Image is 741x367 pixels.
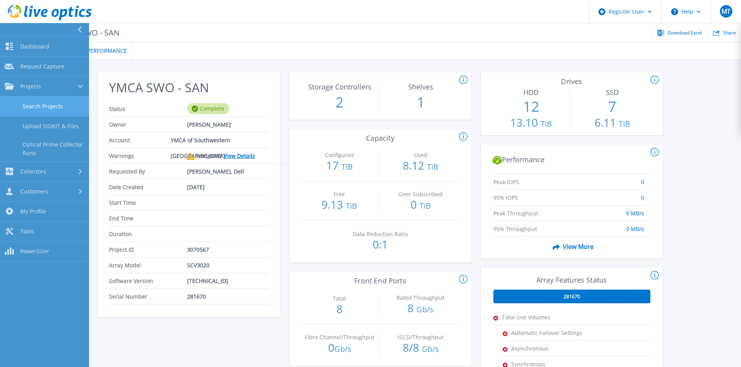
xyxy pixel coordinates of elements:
span: MT [721,8,730,14]
p: 2 [302,92,377,113]
span: [PERSON_NAME], Dell [187,164,244,179]
span: Serial Number [109,289,187,304]
p: 13.10 [493,117,569,129]
h2: Performance [493,156,651,165]
span: Project ID [109,242,187,257]
span: [PERSON_NAME] [187,117,231,132]
span: [DATE] [187,179,205,195]
span: TiB [427,161,438,172]
span: Share [723,30,736,35]
span: Array Model [109,258,187,273]
h3: Array Features Status [493,276,650,284]
span: 0 MB/s [626,206,644,213]
span: Peak IOPS [493,174,573,182]
span: Gb/s [422,344,439,354]
span: TiB [420,201,431,211]
span: Tools [20,228,34,235]
span: Total Live Volumes [502,310,580,325]
p: 8 / 8 [383,342,459,354]
span: Peak Throughput [493,206,573,213]
span: SCV3020 [187,258,209,273]
p: Data Reduction Ratio [345,231,416,237]
span: PowerSizer [20,248,49,255]
p: Rated Throughput [385,295,456,301]
span: YMCA of Southwestern [GEOGRAPHIC_DATA] [171,132,262,148]
p: 12 [493,97,569,117]
span: Owner [109,117,187,132]
p: iSCSI/Throughput [385,335,457,340]
span: Software Version [109,273,187,288]
span: My Profile [20,208,46,215]
span: Account [109,132,171,148]
span: Dashboard [20,43,49,50]
span: 0 MB/s [626,221,644,229]
span: End Time [109,211,187,226]
p: Total [304,296,375,301]
span: Requested By [109,164,187,179]
span: Automatic Failover Settings [511,325,589,340]
p: 0 [383,199,458,211]
span: Gb/s [334,344,352,354]
span: View More [550,239,594,254]
span: 0 [641,190,644,197]
span: Status [109,101,187,116]
p: 1 [383,92,459,113]
p: Configured [304,152,375,158]
p: Fibre Channel/Throughput [304,335,375,340]
span: [TECHNICAL_ID] [187,273,228,288]
span: TiB [541,118,552,129]
p: Free [304,192,375,197]
span: Warnings [109,148,187,163]
span: 0 [641,174,644,182]
span: 3070567 [187,242,209,257]
p: 8 [383,303,458,315]
h3: HDD [493,88,569,97]
span: Request Capture [20,63,64,70]
a: View Details [223,152,255,159]
p: 17 [302,160,377,172]
p: 9.13 [302,199,377,211]
p: 8 [302,303,377,314]
h2: YMCA SWO - SAN [109,81,268,95]
span: Customers [20,188,48,195]
span: Date Created [109,179,187,195]
p: 8.12 [383,160,458,172]
span: TiB [346,201,357,211]
p: 7 [575,97,650,117]
p: Storage Controllers [304,83,375,90]
p: Shelves [385,83,457,90]
span: Gb/s [416,304,434,315]
span: 281670 [564,294,580,300]
p: 0:1 [343,239,418,250]
span: 95% IOPS [493,190,573,197]
p: 6.11 [575,117,650,129]
span: Projects [20,83,41,90]
span: TiB [341,161,353,172]
span: 95% Throughput [493,221,573,229]
p: Over-Subscribed [385,192,456,197]
span: Duration [109,226,187,242]
span: 281670 [187,289,206,304]
span: Performance [87,48,127,54]
span: Start Time [109,195,187,210]
span: TiB [619,118,630,129]
h3: SSD [575,88,650,97]
span: Asynchronous [511,341,589,356]
p: Used [385,152,456,158]
div: Complete [187,103,229,114]
span: Collectors [20,168,46,175]
div: 1 detected [187,148,255,164]
p: 0 [302,342,377,354]
span: Download Excel [668,30,702,35]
